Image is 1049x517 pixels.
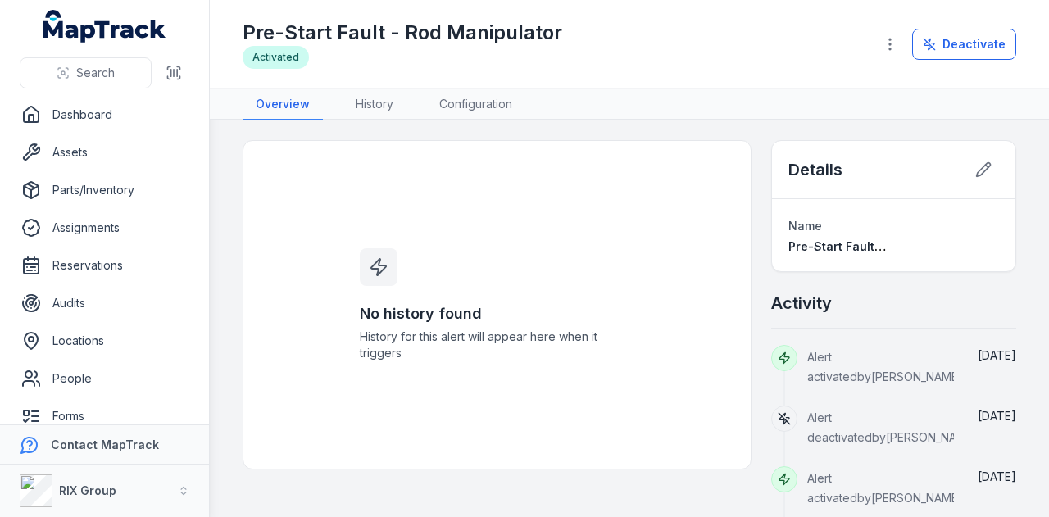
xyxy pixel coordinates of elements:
[978,409,1016,423] time: 26/09/2025, 11:29:33 am
[243,89,323,120] a: Overview
[771,292,832,315] h2: Activity
[13,324,196,357] a: Locations
[13,287,196,320] a: Audits
[59,483,116,497] strong: RIX Group
[788,219,822,233] span: Name
[788,158,842,181] h2: Details
[243,20,562,46] h1: Pre-Start Fault - Rod Manipulator
[43,10,166,43] a: MapTrack
[788,239,983,253] span: Pre-Start Fault - Rod Manipulator
[13,136,196,169] a: Assets
[13,98,196,131] a: Dashboard
[51,438,159,451] strong: Contact MapTrack
[807,410,978,444] span: Alert deactivated by [PERSON_NAME]
[13,174,196,206] a: Parts/Inventory
[807,471,963,505] span: Alert activated by [PERSON_NAME]
[13,400,196,433] a: Forms
[20,57,152,88] button: Search
[978,409,1016,423] span: [DATE]
[343,89,406,120] a: History
[76,65,115,81] span: Search
[13,211,196,244] a: Assignments
[426,89,525,120] a: Configuration
[243,46,309,69] div: Activated
[13,249,196,282] a: Reservations
[978,469,1016,483] time: 22/05/2025, 11:19:41 am
[978,348,1016,362] span: [DATE]
[978,469,1016,483] span: [DATE]
[360,302,635,325] h3: No history found
[13,362,196,395] a: People
[912,29,1016,60] button: Deactivate
[978,348,1016,362] time: 26/09/2025, 11:30:39 am
[807,350,963,383] span: Alert activated by [PERSON_NAME]
[360,329,635,361] span: History for this alert will appear here when it triggers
